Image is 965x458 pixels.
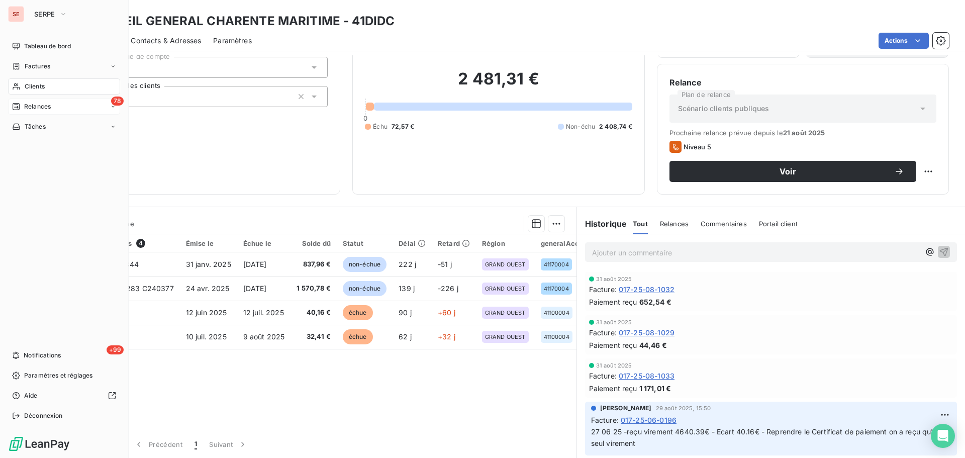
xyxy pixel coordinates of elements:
[128,434,188,455] button: Précédent
[343,257,387,272] span: non-échue
[701,220,747,228] span: Commentaires
[363,114,367,122] span: 0
[482,239,529,247] div: Région
[25,122,46,131] span: Tâches
[24,411,63,420] span: Déconnexion
[438,332,455,341] span: +32 j
[669,161,916,182] button: Voir
[203,434,254,455] button: Suivant
[343,239,387,247] div: Statut
[88,12,395,30] h3: CONSEIL GENERAL CHARENTE MARITIME - 41DIDC
[8,388,120,404] a: Aide
[297,259,331,269] span: 837,96 €
[596,276,632,282] span: 31 août 2025
[589,284,617,295] span: Facture :
[297,284,331,294] span: 1 570,78 €
[399,332,412,341] span: 62 j
[438,308,455,317] span: +60 j
[392,122,414,131] span: 72,57 €
[24,371,92,380] span: Paramètres et réglages
[589,383,637,394] span: Paiement reçu
[343,329,373,344] span: échue
[544,310,569,316] span: 41100004
[660,220,689,228] span: Relances
[195,439,197,449] span: 1
[243,284,267,293] span: [DATE]
[24,351,61,360] span: Notifications
[669,76,936,88] h6: Relance
[136,239,145,248] span: 4
[297,332,331,342] span: 32,41 €
[128,92,136,101] input: Ajouter une valeur
[596,319,632,325] span: 31 août 2025
[633,220,648,228] span: Tout
[243,308,284,317] span: 12 juil. 2025
[8,6,24,22] div: SE
[544,261,569,267] span: 41170004
[600,404,652,413] span: [PERSON_NAME]
[589,371,617,381] span: Facture :
[343,281,387,296] span: non-échue
[186,260,231,268] span: 31 janv. 2025
[591,415,619,425] span: Facture :
[25,62,50,71] span: Factures
[243,239,285,247] div: Échue le
[186,284,230,293] span: 24 avr. 2025
[684,143,711,151] span: Niveau 5
[544,286,569,292] span: 41170004
[438,284,458,293] span: -226 j
[589,327,617,338] span: Facture :
[596,362,632,369] span: 31 août 2025
[621,415,677,425] span: 017-25-06-0196
[438,260,452,268] span: -51 j
[399,260,416,268] span: 222 j
[24,391,38,400] span: Aide
[25,82,45,91] span: Clients
[619,327,674,338] span: 017-25-08-1029
[759,220,798,228] span: Portail client
[639,297,671,307] span: 652,54 €
[111,97,124,106] span: 78
[243,260,267,268] span: [DATE]
[297,308,331,318] span: 40,16 €
[566,122,595,131] span: Non-échu
[131,36,201,46] span: Contacts & Adresses
[589,297,637,307] span: Paiement reçu
[186,332,227,341] span: 10 juil. 2025
[24,102,51,111] span: Relances
[879,33,929,49] button: Actions
[188,434,203,455] button: 1
[485,261,526,267] span: GRAND OUEST
[656,405,711,411] span: 29 août 2025, 15:50
[186,239,231,247] div: Émise le
[783,129,825,137] span: 21 août 2025
[186,308,227,317] span: 12 juin 2025
[399,284,415,293] span: 139 j
[485,310,526,316] span: GRAND OUEST
[619,371,674,381] span: 017-25-08-1033
[678,104,769,114] span: Scénario clients publiques
[577,218,627,230] h6: Historique
[485,286,526,292] span: GRAND OUEST
[544,334,569,340] span: 41100004
[541,239,600,247] div: generalAccountId
[107,345,124,354] span: +99
[34,10,55,18] span: SERPE
[243,332,285,341] span: 9 août 2025
[619,284,674,295] span: 017-25-08-1032
[399,308,412,317] span: 90 j
[682,167,894,175] span: Voir
[399,239,426,247] div: Délai
[365,69,632,99] h2: 2 481,31 €
[931,424,955,448] div: Open Intercom Messenger
[591,427,943,447] span: 27 06 25 -reçu virement 4640.39€ - Ecart 40.16€ - Reprendre le Certificat de paiement on a reçu q...
[213,36,252,46] span: Paramètres
[485,334,526,340] span: GRAND OUEST
[639,383,671,394] span: 1 171,01 €
[343,305,373,320] span: échue
[24,42,71,51] span: Tableau de bord
[297,239,331,247] div: Solde dû
[639,340,667,350] span: 44,46 €
[438,239,470,247] div: Retard
[8,436,70,452] img: Logo LeanPay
